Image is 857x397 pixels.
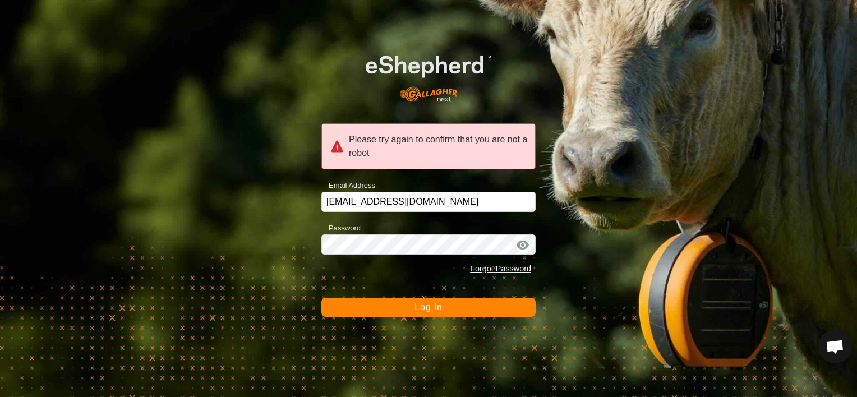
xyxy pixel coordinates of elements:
span: Log In [414,302,442,312]
input: Email Address [321,192,536,212]
div: Please try again to confirm that you are not a robot [321,123,536,169]
label: Password [321,223,361,234]
img: E-shepherd Logo [343,38,514,110]
button: Log In [321,298,536,317]
a: Forgot Password [470,264,531,273]
a: Open chat [818,330,852,363]
label: Email Address [321,180,375,191]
